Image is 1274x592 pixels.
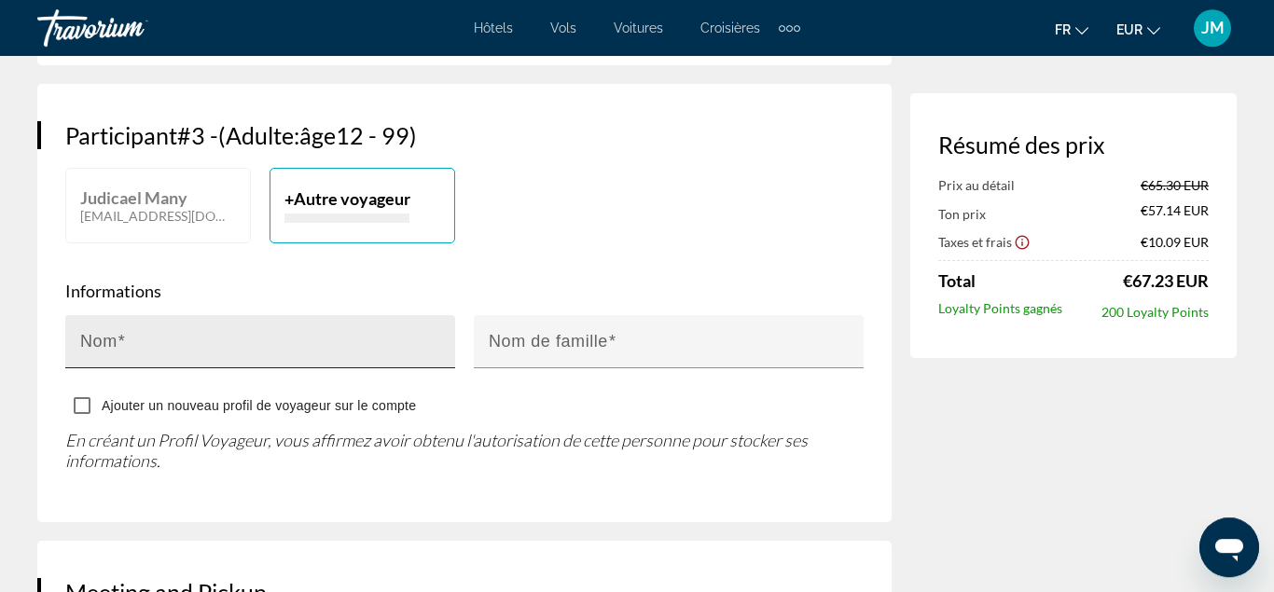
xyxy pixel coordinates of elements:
p: Informations [65,281,864,301]
span: €57.14 EUR [1141,202,1209,223]
span: ( : 12 - 99) [177,121,417,149]
p: Judicael Many [80,187,236,208]
span: €65.30 EUR [1141,177,1209,193]
p: En créant un Profil Voyageur, vous affirmez avoir obtenu l'autorisation de cette personne pour st... [65,430,864,471]
span: Participant [65,121,177,149]
iframe: Bouton de lancement de la fenêtre de messagerie [1199,517,1259,577]
h3: Résumé des prix [938,131,1209,158]
span: €10.09 EUR [1141,234,1209,250]
button: Show Taxes and Fees breakdown [938,232,1031,251]
p: [EMAIL_ADDRESS][DOMAIN_NAME] [80,208,236,224]
span: Taxes et frais [938,234,1012,250]
span: âge [299,121,336,149]
span: JM [1201,19,1225,37]
button: User Menu [1188,8,1237,48]
span: Loyalty Points gagnés [938,300,1062,321]
mat-label: Nom [80,332,118,351]
a: Hôtels [474,21,513,35]
a: Travorium [37,4,224,52]
span: Total [938,270,976,291]
span: #3 - [177,121,218,149]
div: €67.23 EUR [1123,270,1209,291]
span: Autre voyageur [294,188,410,209]
p: + [284,188,440,209]
span: fr [1055,22,1071,37]
span: EUR [1116,22,1142,37]
mat-label: Nom de famille [489,332,608,351]
button: Show Taxes and Fees disclaimer [1014,233,1031,250]
a: Croisières [700,21,760,35]
button: Change language [1055,16,1088,43]
span: 200 Loyalty Points [1101,304,1209,320]
span: Ton prix [938,206,986,222]
button: Judicael Many[EMAIL_ADDRESS][DOMAIN_NAME] [65,168,251,243]
a: Vols [550,21,576,35]
span: Prix au détail [938,177,1015,193]
a: Voitures [614,21,663,35]
button: Change currency [1116,16,1160,43]
span: Adulte [226,121,294,149]
button: Extra navigation items [779,13,800,43]
span: Ajouter un nouveau profil de voyageur sur le compte [102,398,416,413]
button: +Autre voyageur [270,168,455,243]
